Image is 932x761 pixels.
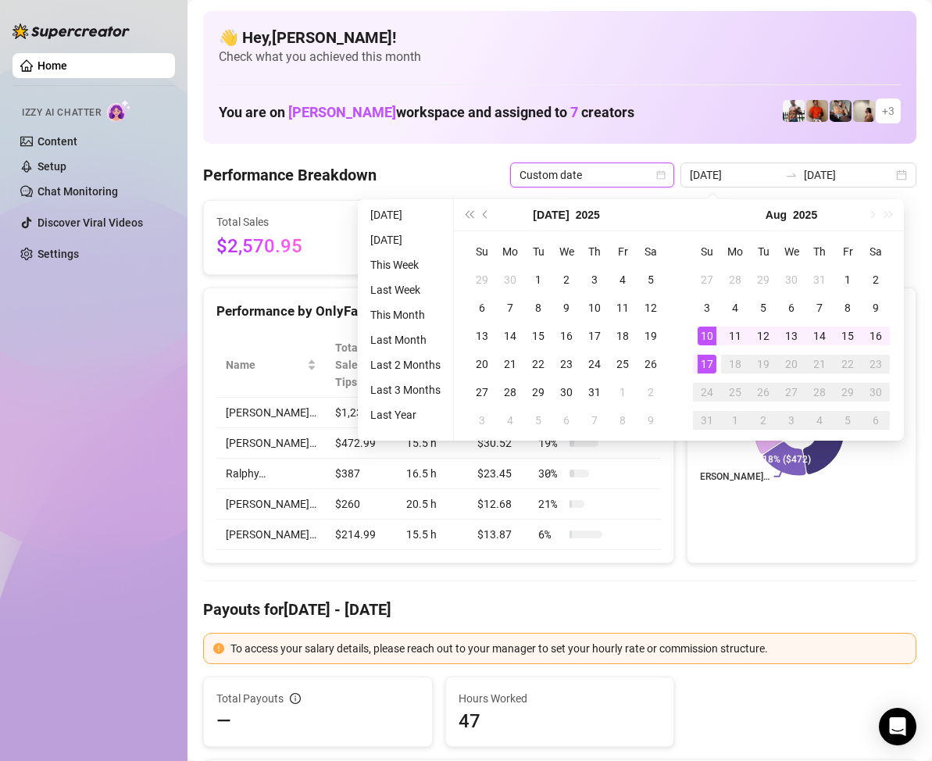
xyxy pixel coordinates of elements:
th: Tu [749,238,777,266]
a: Chat Monitoring [37,185,118,198]
td: 2025-07-25 [609,350,637,378]
td: [PERSON_NAME]… [216,520,326,550]
td: 2025-08-15 [834,322,862,350]
span: Name [226,356,304,373]
td: 2025-06-29 [468,266,496,294]
input: End date [804,166,893,184]
div: 6 [866,411,885,430]
td: 2025-08-16 [862,322,890,350]
button: Choose a year [576,199,600,230]
span: Hours Worked [459,690,662,707]
div: 3 [698,298,716,317]
th: Total Sales & Tips [326,333,397,398]
div: 28 [810,383,829,402]
td: 2025-08-23 [862,350,890,378]
input: Start date [690,166,779,184]
td: Ralphy… [216,459,326,489]
h1: You are on workspace and assigned to creators [219,104,634,121]
div: 3 [473,411,491,430]
td: 2025-08-01 [834,266,862,294]
td: 2025-08-21 [805,350,834,378]
span: calendar [656,170,666,180]
td: 15.5 h [397,520,469,550]
div: 17 [585,327,604,345]
div: 21 [501,355,520,373]
td: 2025-07-29 [524,378,552,406]
img: AI Chatter [107,99,131,122]
div: 18 [726,355,745,373]
span: + 3 [882,102,895,120]
td: $23.45 [468,459,529,489]
td: 2025-08-02 [637,378,665,406]
div: 1 [726,411,745,430]
div: 28 [726,270,745,289]
td: 2025-07-26 [637,350,665,378]
td: 2025-08-18 [721,350,749,378]
td: 2025-07-27 [693,266,721,294]
div: 16 [866,327,885,345]
img: Justin [806,100,828,122]
div: 20 [473,355,491,373]
div: 11 [726,327,745,345]
span: Total Sales & Tips [335,339,375,391]
div: 31 [810,270,829,289]
div: 24 [585,355,604,373]
td: $13.87 [468,520,529,550]
td: 2025-07-16 [552,322,580,350]
div: 6 [557,411,576,430]
td: [PERSON_NAME]… [216,489,326,520]
td: 2025-07-05 [637,266,665,294]
td: 2025-07-30 [552,378,580,406]
td: 2025-07-02 [552,266,580,294]
td: 2025-08-09 [862,294,890,322]
td: $387 [326,459,397,489]
td: 2025-09-04 [805,406,834,434]
td: $472.99 [326,428,397,459]
div: Performance by OnlyFans Creator [216,301,661,322]
div: 28 [501,383,520,402]
button: Choose a year [793,199,817,230]
div: 1 [838,270,857,289]
div: 8 [529,298,548,317]
div: 29 [473,270,491,289]
span: exclamation-circle [213,643,224,654]
span: — [216,709,231,734]
td: 2025-07-28 [496,378,524,406]
div: 29 [754,270,773,289]
div: 12 [641,298,660,317]
td: 2025-08-08 [609,406,637,434]
td: 2025-07-04 [609,266,637,294]
div: 8 [838,298,857,317]
a: Content [37,135,77,148]
img: logo-BBDzfeDw.svg [12,23,130,39]
th: Su [693,238,721,266]
div: 29 [529,383,548,402]
td: 2025-08-30 [862,378,890,406]
td: 2025-07-10 [580,294,609,322]
td: [PERSON_NAME]… [216,428,326,459]
div: 1 [529,270,548,289]
div: 30 [501,270,520,289]
div: 15 [529,327,548,345]
div: 26 [754,383,773,402]
td: 15.5 h [397,428,469,459]
div: 6 [473,298,491,317]
div: 31 [698,411,716,430]
div: 19 [641,327,660,345]
td: 2025-09-06 [862,406,890,434]
th: Th [805,238,834,266]
span: Total Sales [216,213,359,230]
td: 2025-07-31 [580,378,609,406]
text: [PERSON_NAME]… [691,471,770,482]
div: 5 [754,298,773,317]
td: 2025-09-05 [834,406,862,434]
th: We [552,238,580,266]
td: 2025-09-03 [777,406,805,434]
td: 2025-09-02 [749,406,777,434]
div: 4 [726,298,745,317]
div: 13 [782,327,801,345]
td: 2025-08-26 [749,378,777,406]
span: 21 % [538,495,563,513]
div: 30 [782,270,801,289]
span: 19 % [538,434,563,452]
